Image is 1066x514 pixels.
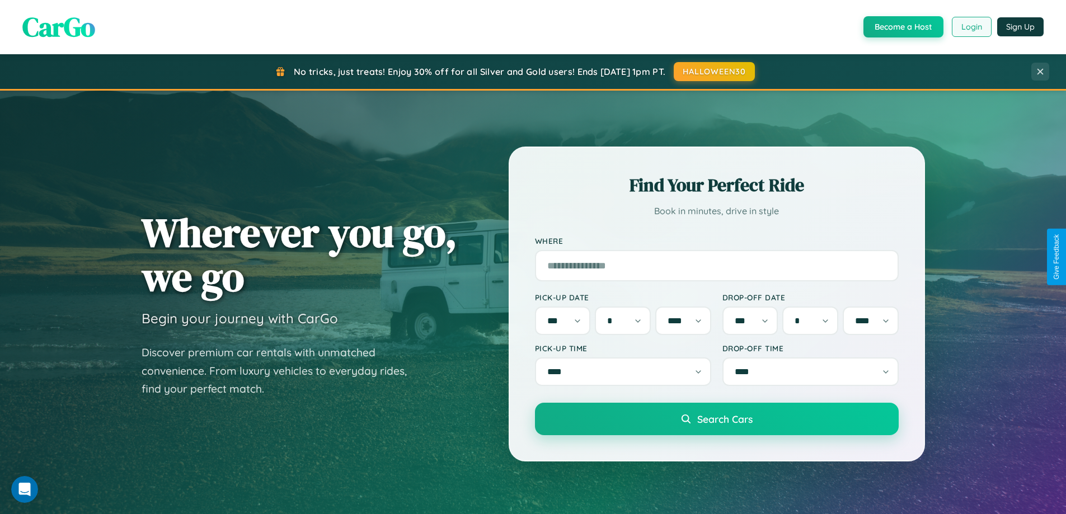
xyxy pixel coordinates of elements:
[142,310,338,327] h3: Begin your journey with CarGo
[722,293,899,302] label: Drop-off Date
[674,62,755,81] button: HALLOWEEN30
[997,17,1044,36] button: Sign Up
[535,403,899,435] button: Search Cars
[952,17,992,37] button: Login
[535,236,899,246] label: Where
[11,476,38,503] iframe: Intercom live chat
[535,293,711,302] label: Pick-up Date
[22,8,95,45] span: CarGo
[294,66,665,77] span: No tricks, just treats! Enjoy 30% off for all Silver and Gold users! Ends [DATE] 1pm PT.
[535,343,711,353] label: Pick-up Time
[142,210,457,299] h1: Wherever you go, we go
[1053,234,1060,280] div: Give Feedback
[535,173,899,197] h2: Find Your Perfect Ride
[142,343,421,398] p: Discover premium car rentals with unmatched convenience. From luxury vehicles to everyday rides, ...
[535,203,899,219] p: Book in minutes, drive in style
[722,343,899,353] label: Drop-off Time
[697,413,753,425] span: Search Cars
[863,16,943,37] button: Become a Host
